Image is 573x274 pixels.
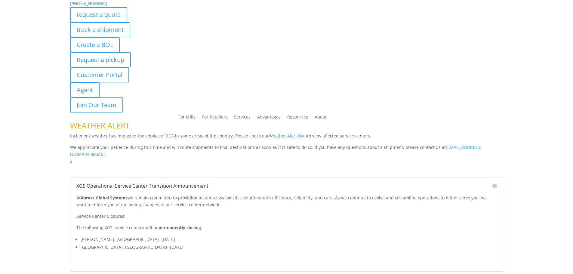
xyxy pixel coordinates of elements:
[70,7,127,22] a: request a quote
[70,120,130,131] span: WEATHER ALERT
[202,115,227,122] a: For Retailers
[70,67,129,82] a: Customer Portal
[81,236,497,243] li: [PERSON_NAME], [GEOGRAPHIC_DATA]- [DATE]
[70,158,503,165] p: x
[81,195,128,201] strong: Xpress Global Systems
[70,144,503,158] p: We appreciate your patience during this time and will route shipments to final destinations as so...
[76,183,497,188] h5: XGS Operational Service Center Transition Announcement
[178,115,196,122] a: For Mills
[70,132,503,144] p: Inclement weather has impacted the service of XGS in some areas of the country. Please check our ...
[269,133,307,139] a: Weather Alert Map
[70,97,123,112] a: Join Our Team
[159,225,201,230] strong: permanently closing
[70,22,130,37] a: track a shipment
[315,115,327,122] a: About
[70,1,107,6] a: [PHONE_NUMBER]
[81,243,497,251] li: [GEOGRAPHIC_DATA], [GEOGRAPHIC_DATA]- [DATE]
[76,213,125,219] u: Service Center Closures:
[257,115,281,122] a: Advantages
[234,115,251,122] a: Services
[76,224,497,236] p: The following XGS service centers will be :
[70,52,131,67] a: Request a pickup
[76,194,497,213] p: At we remain committed to providing best-in-class logistics solutions with efficiency, reliabilit...
[70,37,120,52] a: Create a BOL
[70,82,100,97] a: Agent
[287,115,308,122] a: Resources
